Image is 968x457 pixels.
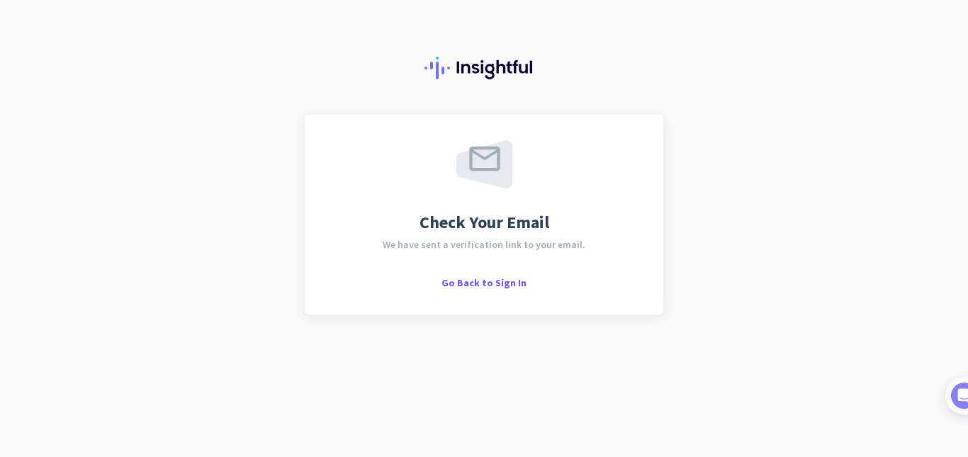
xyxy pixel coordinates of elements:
span: Go Back to Sign In [441,276,527,289]
span: We have sent a verification link to your email. [383,239,585,249]
span: Check Your Email [420,214,549,231]
img: Insightful [424,57,544,79]
img: email-sent [456,140,512,188]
